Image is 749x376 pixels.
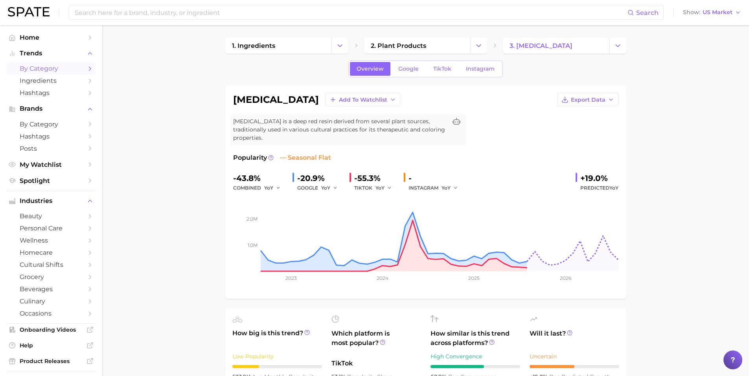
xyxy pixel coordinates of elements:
[232,352,322,361] div: Low Popularity
[20,249,83,256] span: homecare
[6,142,96,155] a: Posts
[6,130,96,142] a: Hashtags
[321,183,338,193] button: YoY
[20,105,83,112] span: Brands
[571,97,605,103] span: Export Data
[6,31,96,44] a: Home
[20,212,83,220] span: beauty
[6,75,96,87] a: Ingredients
[376,275,388,281] tspan: 2024
[6,283,96,295] a: beverages
[6,47,96,59] button: Trends
[442,184,451,191] span: YoY
[503,38,609,53] a: 3. [MEDICAL_DATA]
[233,172,286,184] div: -43.8%
[510,42,572,49] span: 3. [MEDICAL_DATA]
[466,66,495,72] span: Instagram
[433,66,451,72] span: TikTok
[681,7,743,18] button: ShowUS Market
[6,118,96,130] a: by Category
[354,172,398,184] div: -55.3%
[285,275,297,281] tspan: 2023
[6,307,96,319] a: occasions
[20,298,83,305] span: culinary
[559,275,571,281] tspan: 2026
[6,159,96,171] a: My Watchlist
[6,210,96,222] a: beauty
[280,155,286,161] img: seasonal flat
[20,65,83,72] span: by Category
[431,365,520,368] div: 6 / 10
[233,117,447,142] span: [MEDICAL_DATA] is a deep red resin derived from several plant sources, traditionally used in vari...
[20,261,83,268] span: cultural shifts
[20,225,83,232] span: personal care
[233,153,267,162] span: Popularity
[331,38,348,53] button: Change Category
[20,358,83,365] span: Product Releases
[321,184,330,191] span: YoY
[20,177,83,184] span: Spotlight
[20,50,83,57] span: Trends
[609,38,626,53] button: Change Category
[6,234,96,246] a: wellness
[392,62,425,76] a: Google
[264,183,281,193] button: YoY
[6,175,96,187] a: Spotlight
[580,172,618,184] div: +19.0%
[8,7,50,16] img: SPATE
[20,342,83,349] span: Help
[357,66,384,72] span: Overview
[636,9,659,16] span: Search
[325,93,400,106] button: Add to Watchlist
[409,172,464,184] div: -
[431,352,520,361] div: High Convergence
[364,38,470,53] a: 2. plant products
[530,329,619,348] span: Will it last?
[683,10,700,15] span: Show
[280,153,331,162] span: seasonal flat
[6,195,96,207] button: Industries
[20,197,83,204] span: Industries
[6,246,96,259] a: homecare
[339,97,387,103] span: Add to Watchlist
[232,329,322,348] span: How big is this trend?
[409,183,464,193] div: INSTAGRAM
[354,183,398,193] div: TIKTOK
[20,237,83,244] span: wellness
[350,62,390,76] a: Overview
[297,172,343,184] div: -20.9%
[233,183,286,193] div: combined
[375,183,392,193] button: YoY
[20,310,83,317] span: occasions
[375,184,385,191] span: YoY
[233,95,319,104] h1: [MEDICAL_DATA]
[703,10,732,15] span: US Market
[20,77,83,84] span: Ingredients
[6,339,96,351] a: Help
[442,183,458,193] button: YoY
[6,62,96,75] a: by Category
[371,42,426,49] span: 2. plant products
[431,329,520,348] span: How similar is this trend across platforms?
[6,87,96,99] a: Hashtags
[6,324,96,336] a: Onboarding Videos
[20,133,83,140] span: Hashtags
[20,161,83,168] span: My Watchlist
[580,183,618,193] span: Predicted
[609,185,618,191] span: YoY
[6,259,96,271] a: cultural shifts
[459,62,501,76] a: Instagram
[232,365,322,368] div: 3 / 10
[20,285,83,293] span: beverages
[6,222,96,234] a: personal care
[530,352,619,361] div: Uncertain
[74,6,628,19] input: Search here for a brand, industry, or ingredient
[232,42,275,49] span: 1. ingredients
[470,38,487,53] button: Change Category
[225,38,331,53] a: 1. ingredients
[20,120,83,128] span: by Category
[20,326,83,333] span: Onboarding Videos
[297,183,343,193] div: GOOGLE
[6,271,96,283] a: grocery
[6,103,96,115] button: Brands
